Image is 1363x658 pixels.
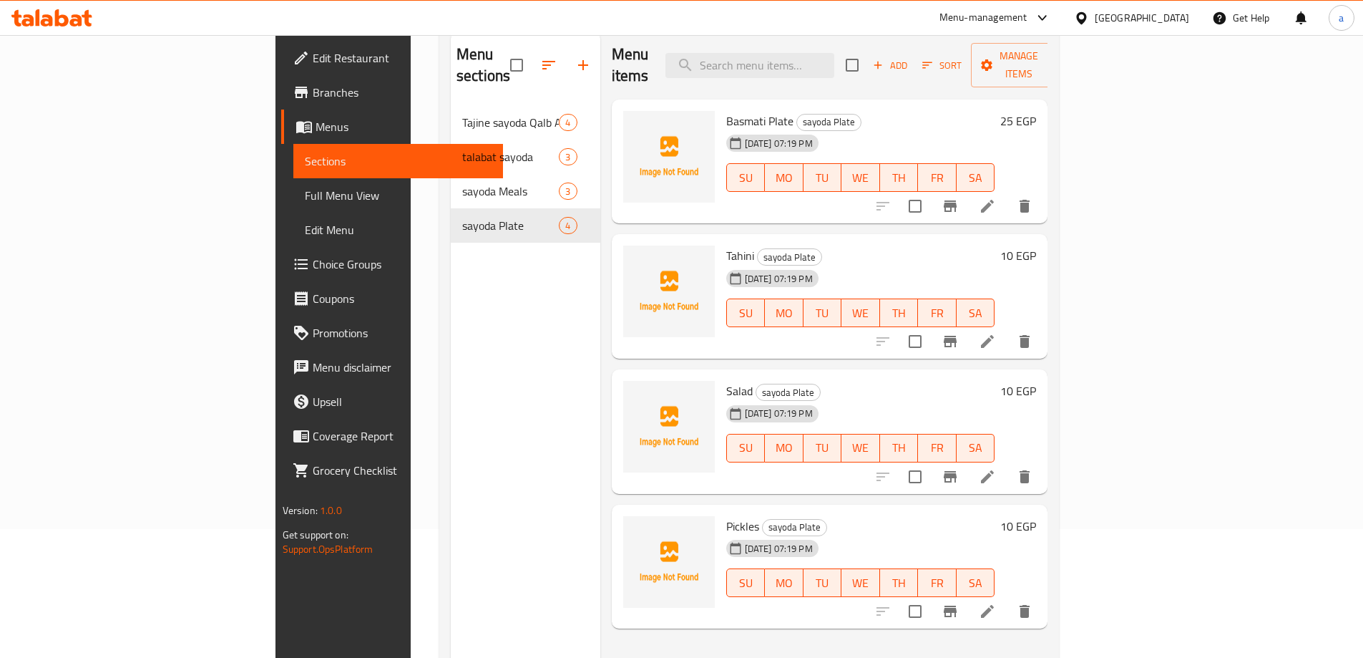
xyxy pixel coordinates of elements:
[847,437,874,458] span: WE
[733,168,759,188] span: SU
[1007,460,1042,494] button: delete
[867,54,913,77] button: Add
[957,434,995,463] button: SA
[913,54,971,77] span: Sort items
[559,114,577,131] div: items
[847,168,874,188] span: WE
[765,434,803,463] button: MO
[293,213,503,247] a: Edit Menu
[281,281,503,316] a: Coupons
[739,137,819,150] span: [DATE] 07:19 PM
[462,183,559,200] span: sayoda Meals
[771,303,798,324] span: MO
[451,140,600,174] div: talabat sayoda3
[957,569,995,597] button: SA
[841,434,880,463] button: WE
[462,217,559,234] div: sayoda Plate
[283,501,318,520] span: Version:
[283,526,348,544] span: Get support on:
[739,407,819,420] span: [DATE] 07:19 PM
[623,516,715,608] img: Pickles
[739,542,819,556] span: [DATE] 07:19 PM
[867,54,913,77] span: Add item
[924,437,951,458] span: FR
[281,316,503,350] a: Promotions
[612,44,649,87] h2: Menu items
[880,299,919,327] button: TH
[900,326,930,357] span: Select to update
[962,168,990,188] span: SA
[803,434,842,463] button: TU
[837,50,867,80] span: Select section
[623,381,715,473] img: Salad
[922,57,962,74] span: Sort
[939,9,1027,26] div: Menu-management
[726,516,759,537] span: Pickles
[316,118,492,135] span: Menus
[886,437,913,458] span: TH
[886,303,913,324] span: TH
[918,569,957,597] button: FR
[313,84,492,101] span: Branches
[797,114,861,130] span: sayoda Plate
[451,100,600,248] nav: Menu sections
[803,163,842,192] button: TU
[283,540,373,558] a: Support.OpsPlatform
[726,163,765,192] button: SU
[313,256,492,273] span: Choice Groups
[871,57,909,74] span: Add
[305,153,492,170] span: Sections
[957,163,995,192] button: SA
[880,434,919,463] button: TH
[281,75,503,110] a: Branches
[886,168,913,188] span: TH
[933,189,967,223] button: Branch-specific-item
[451,174,600,208] div: sayoda Meals3
[281,419,503,453] a: Coverage Report
[281,110,503,144] a: Menus
[900,462,930,492] span: Select to update
[900,596,930,626] span: Select to update
[809,168,836,188] span: TU
[757,248,822,266] div: sayoda Plate
[803,299,842,327] button: TU
[841,569,880,597] button: WE
[886,573,913,594] span: TH
[979,333,996,350] a: Edit menu item
[281,384,503,419] a: Upsell
[281,453,503,488] a: Grocery Checklist
[979,603,996,620] a: Edit menu item
[771,437,798,458] span: MO
[726,299,765,327] button: SU
[733,437,759,458] span: SU
[305,187,492,204] span: Full Menu View
[979,468,996,485] a: Edit menu item
[962,303,990,324] span: SA
[1000,516,1036,536] h6: 10 EGP
[765,299,803,327] button: MO
[763,519,826,536] span: sayoda Plate
[451,208,600,243] div: sayoda Plate4
[739,272,819,286] span: [DATE] 07:19 PM
[880,163,919,192] button: TH
[559,217,577,234] div: items
[313,324,492,342] span: Promotions
[962,437,990,458] span: SA
[847,573,874,594] span: WE
[762,519,827,536] div: sayoda Plate
[933,324,967,359] button: Branch-specific-item
[809,303,836,324] span: TU
[918,163,957,192] button: FR
[462,114,559,131] span: Tajine sayoda Qalb Al-Baba
[919,54,965,77] button: Sort
[726,110,793,132] span: Basmati Plate
[566,48,600,82] button: Add section
[924,573,951,594] span: FR
[665,53,834,78] input: search
[726,434,765,463] button: SU
[841,299,880,327] button: WE
[560,116,576,130] span: 4
[1339,10,1344,26] span: a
